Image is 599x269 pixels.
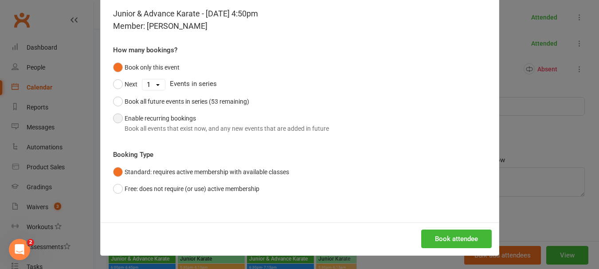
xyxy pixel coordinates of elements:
[421,230,492,248] button: Book attendee
[27,239,34,246] span: 2
[113,45,177,55] label: How many bookings?
[113,149,153,160] label: Booking Type
[113,93,249,110] button: Book all future events in series (53 remaining)
[113,8,486,32] div: Junior & Advance Karate - [DATE] 4:50pm Member: [PERSON_NAME]
[113,59,180,76] button: Book only this event
[125,124,329,133] div: Book all events that exist now, and any new events that are added in future
[113,76,137,93] button: Next
[113,164,289,180] button: Standard: requires active membership with available classes
[113,110,329,137] button: Enable recurring bookingsBook all events that exist now, and any new events that are added in future
[125,97,249,106] div: Book all future events in series (53 remaining)
[113,180,259,197] button: Free: does not require (or use) active membership
[9,239,30,260] iframe: Intercom live chat
[113,76,486,93] div: Events in series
